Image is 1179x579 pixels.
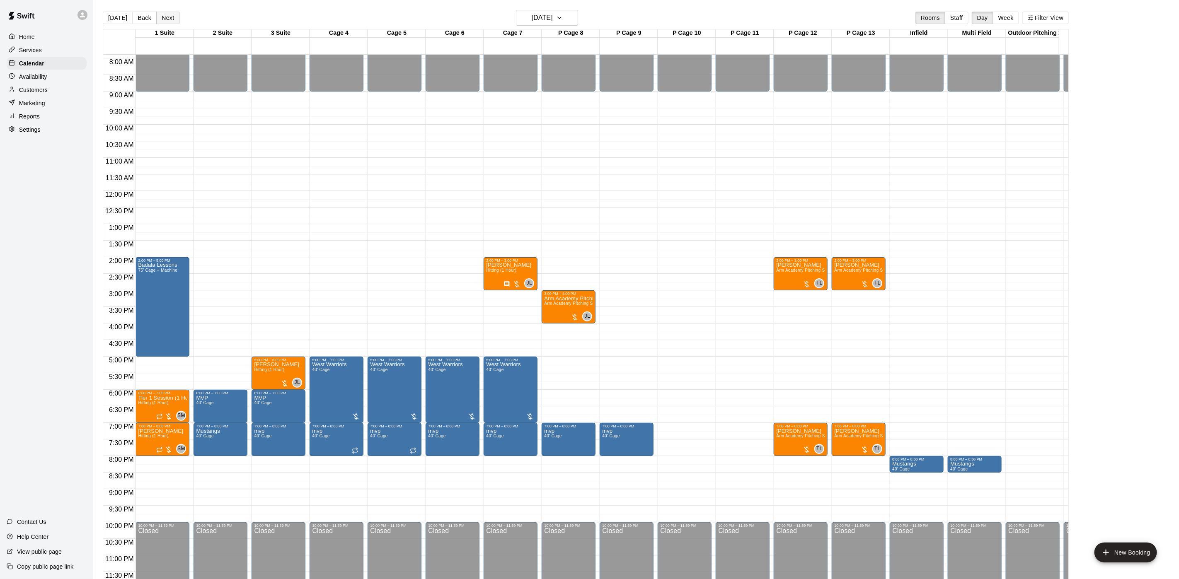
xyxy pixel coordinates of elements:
[254,400,271,405] span: 40' Cage
[19,33,35,41] p: Home
[104,174,136,181] span: 11:30 AM
[370,424,419,428] div: 7:00 PM – 8:00 PM
[486,268,516,273] span: Hitting (1 Hour)
[872,444,882,454] div: Tyler Levine
[776,424,825,428] div: 7:00 PM – 8:00 PM
[132,12,157,24] button: Back
[945,12,968,24] button: Staff
[428,524,477,528] div: 10:00 PM – 11:59 PM
[138,424,187,428] div: 7:00 PM – 8:00 PM
[7,70,87,83] a: Availability
[107,357,136,364] span: 5:00 PM
[874,445,881,453] span: TL
[582,311,592,321] div: Johnnie Larossa
[774,257,828,290] div: 2:00 PM – 3:00 PM: Arm Academy Pitching Session 1 Hour - Pitching
[107,340,136,347] span: 4:30 PM
[428,367,445,372] span: 40' Cage
[915,12,945,24] button: Rooms
[948,456,1002,473] div: 8:00 PM – 8:30 PM: Mustangs
[484,29,542,37] div: Cage 7
[484,357,537,423] div: 5:00 PM – 7:00 PM: West Warriors
[370,367,387,372] span: 40' Cage
[528,278,534,288] span: Johnnie Larossa
[600,423,654,456] div: 7:00 PM – 8:00 PM: mvp
[1006,29,1064,37] div: Outdoor Pitching 1
[948,29,1006,37] div: Multi Field
[254,424,303,428] div: 7:00 PM – 8:00 PM
[890,29,948,37] div: Infield
[428,434,445,438] span: 40' Cage
[600,29,658,37] div: P Cage 9
[370,524,419,528] div: 10:00 PM – 11:59 PM
[196,524,245,528] div: 10:00 PM – 11:59 PM
[177,445,185,453] span: SM
[136,29,194,37] div: 1 Suite
[254,358,303,362] div: 5:00 PM – 6:00 PM
[295,379,300,387] span: JL
[194,390,247,423] div: 6:00 PM – 7:00 PM: MVP
[428,424,477,428] div: 7:00 PM – 8:00 PM
[586,311,592,321] span: Johnnie Larossa
[312,367,329,372] span: 40' Cage
[542,29,600,37] div: P Cage 8
[107,489,136,496] span: 9:00 PM
[1008,524,1057,528] div: 10:00 PM – 11:59 PM
[254,434,271,438] span: 40' Cage
[103,12,133,24] button: [DATE]
[7,57,87,70] a: Calendar
[104,141,136,148] span: 10:30 AM
[892,524,941,528] div: 10:00 PM – 11:59 PM
[254,367,284,372] span: Hitting (1 Hour)
[486,367,504,372] span: 40' Cage
[426,357,479,423] div: 5:00 PM – 7:00 PM: West Warriors
[774,423,828,456] div: 7:00 PM – 8:00 PM: Arm Academy Pitching Session 1 Hour - Pitching
[138,391,187,395] div: 6:00 PM – 7:00 PM
[950,524,999,528] div: 10:00 PM – 11:59 PM
[107,241,136,248] span: 1:30 PM
[310,423,363,456] div: 7:00 PM – 8:00 PM: mvp
[7,110,87,123] a: Reports
[138,434,168,438] span: Hitting (1 Hour)
[504,281,510,287] svg: Has notes
[544,524,593,528] div: 10:00 PM – 11:59 PM
[658,29,716,37] div: P Cage 10
[104,125,136,132] span: 10:00 AM
[103,555,136,562] span: 11:00 PM
[107,58,136,65] span: 8:00 AM
[107,75,136,82] span: 8:30 AM
[292,378,302,388] div: Johnnie Larossa
[19,46,42,54] p: Services
[7,97,87,109] div: Marketing
[818,444,824,454] span: Tyler Levine
[107,473,136,480] span: 8:30 PM
[872,278,882,288] div: Tyler Levine
[814,444,824,454] div: Tyler Levine
[484,257,537,290] div: 2:00 PM – 3:00 PM: Hitting (1 Hour)
[138,524,187,528] div: 10:00 PM – 11:59 PM
[814,278,824,288] div: Tyler Levine
[312,524,361,528] div: 10:00 PM – 11:59 PM
[426,423,479,456] div: 7:00 PM – 8:00 PM: mvp
[254,391,303,395] div: 6:00 PM – 7:00 PM
[107,373,136,380] span: 5:30 PM
[312,434,329,438] span: 40' Cage
[107,456,136,463] span: 8:00 PM
[544,301,640,306] span: Arm Academy Pitching Session 1 Hour - Pitching
[834,524,883,528] div: 10:00 PM – 11:59 PM
[532,12,553,24] h6: [DATE]
[103,522,136,529] span: 10:00 PM
[876,444,882,454] span: Tyler Levine
[7,84,87,96] a: Customers
[136,423,189,456] div: 7:00 PM – 8:00 PM: Gasper Accurso
[104,158,136,165] span: 11:00 AM
[156,413,163,420] span: Recurring event
[993,12,1019,24] button: Week
[776,434,872,438] span: Arm Academy Pitching Session 1 Hour - Pitching
[107,224,136,231] span: 1:00 PM
[252,29,310,37] div: 3 Suite
[107,290,136,297] span: 3:00 PM
[136,257,189,357] div: 2:00 PM – 5:00 PM: Badala Lessons
[950,467,968,471] span: 40' Cage
[890,456,944,473] div: 8:00 PM – 8:30 PM: Mustangs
